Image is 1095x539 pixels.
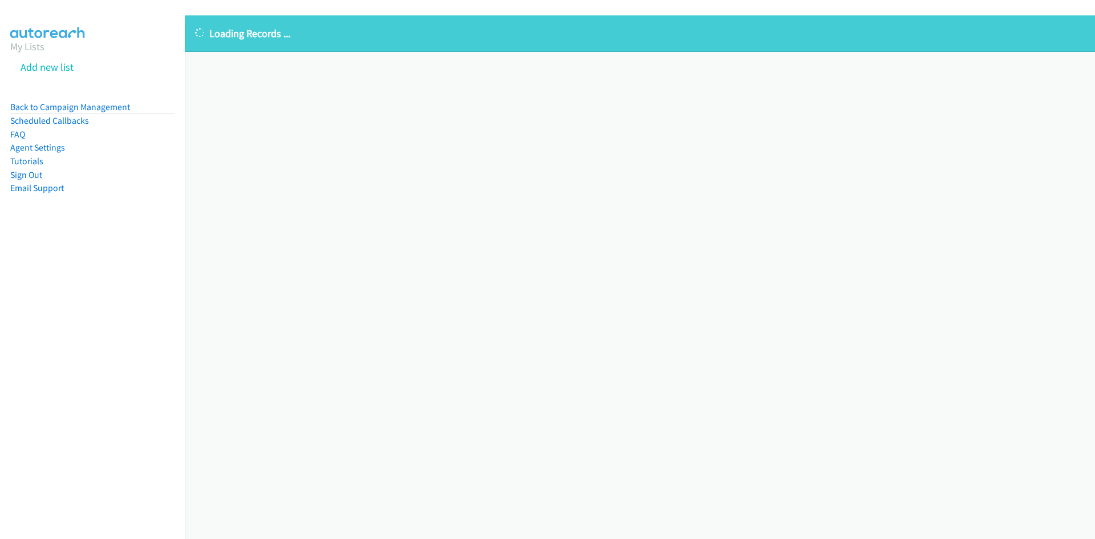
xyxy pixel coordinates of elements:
a: My Lists [10,40,44,53]
a: Agent Settings [10,142,65,153]
a: Scheduled Callbacks [10,115,89,126]
a: Back to Campaign Management [10,102,130,112]
a: Sign Out [10,169,42,180]
a: FAQ [10,129,25,140]
a: Email Support [10,183,64,193]
a: Add new list [21,60,74,74]
p: Loading Records ... [195,26,1085,41]
a: Tutorials [10,156,43,167]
